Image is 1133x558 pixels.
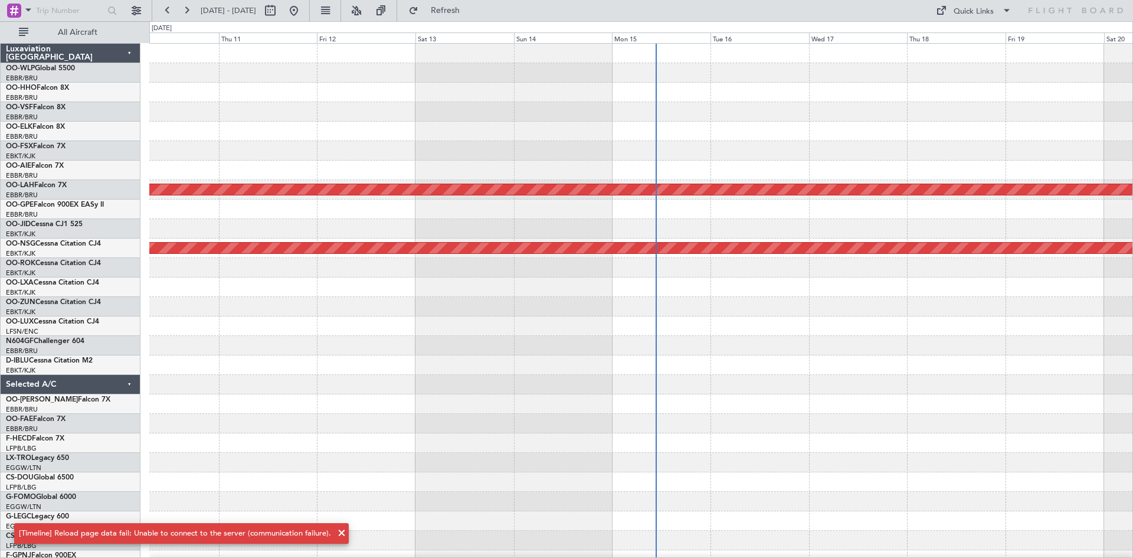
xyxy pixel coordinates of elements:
a: EGGW/LTN [6,464,41,472]
span: OO-ELK [6,123,32,130]
a: D-IBLUCessna Citation M2 [6,357,93,364]
div: Quick Links [954,6,994,18]
a: OO-FSXFalcon 7X [6,143,66,150]
a: EBBR/BRU [6,171,38,180]
span: OO-NSG [6,240,35,247]
div: Sat 13 [415,32,514,43]
span: OO-JID [6,221,31,228]
div: Thu 11 [219,32,317,43]
span: OO-FSX [6,143,33,150]
a: OO-NSGCessna Citation CJ4 [6,240,101,247]
button: All Aircraft [13,23,128,42]
a: EBKT/KJK [6,288,35,297]
span: OO-ZUN [6,299,35,306]
a: OO-ROKCessna Citation CJ4 [6,260,101,267]
a: EBBR/BRU [6,93,38,102]
div: [Timeline] Reload page data fail: Unable to connect to the server (communication failure). [19,528,331,540]
div: Wed 10 [120,32,219,43]
span: LX-TRO [6,455,31,462]
a: OO-GPEFalcon 900EX EASy II [6,201,104,208]
a: EGGW/LTN [6,502,41,511]
span: Refresh [421,6,470,15]
span: OO-ROK [6,260,35,267]
a: EBBR/BRU [6,210,38,219]
div: Tue 16 [710,32,809,43]
div: Sun 14 [514,32,613,43]
span: D-IBLU [6,357,29,364]
a: EBKT/KJK [6,230,35,239]
span: N604GF [6,338,34,345]
span: OO-LXA [6,279,34,286]
a: OO-VSFFalcon 8X [6,104,66,111]
a: OO-LUXCessna Citation CJ4 [6,318,99,325]
span: OO-FAE [6,416,33,423]
span: All Aircraft [31,28,125,37]
div: Wed 17 [809,32,908,43]
a: OO-WLPGlobal 5500 [6,65,75,72]
span: OO-HHO [6,84,37,92]
span: OO-GPE [6,201,34,208]
span: OO-WLP [6,65,35,72]
a: F-HECDFalcon 7X [6,435,64,442]
a: OO-FAEFalcon 7X [6,416,66,423]
a: N604GFChallenger 604 [6,338,84,345]
span: F-HECD [6,435,32,442]
a: CS-DOUGlobal 6500 [6,474,74,481]
a: OO-LXACessna Citation CJ4 [6,279,99,286]
a: LX-TROLegacy 650 [6,455,69,462]
input: Trip Number [36,2,104,19]
span: [DATE] - [DATE] [201,5,256,16]
a: EBKT/KJK [6,308,35,316]
button: Quick Links [930,1,1017,20]
a: EBBR/BRU [6,425,38,433]
a: EBKT/KJK [6,269,35,278]
a: OO-ZUNCessna Citation CJ4 [6,299,101,306]
a: EBKT/KJK [6,366,35,375]
span: OO-LUX [6,318,34,325]
a: EBBR/BRU [6,191,38,200]
span: OO-LAH [6,182,34,189]
a: EBBR/BRU [6,113,38,122]
a: OO-AIEFalcon 7X [6,162,64,169]
a: OO-[PERSON_NAME]Falcon 7X [6,396,110,403]
span: G-FOMO [6,494,36,501]
div: Fri 12 [317,32,415,43]
span: OO-VSF [6,104,33,111]
a: LFPB/LBG [6,444,37,453]
a: OO-JIDCessna CJ1 525 [6,221,83,228]
div: Fri 19 [1006,32,1104,43]
button: Refresh [403,1,474,20]
a: G-FOMOGlobal 6000 [6,494,76,501]
a: OO-HHOFalcon 8X [6,84,69,92]
a: LFPB/LBG [6,483,37,492]
span: CS-DOU [6,474,34,481]
a: EBKT/KJK [6,152,35,161]
a: OO-LAHFalcon 7X [6,182,67,189]
a: EBBR/BRU [6,132,38,141]
span: OO-[PERSON_NAME] [6,396,78,403]
a: EBBR/BRU [6,74,38,83]
a: EBBR/BRU [6,405,38,414]
div: Thu 18 [907,32,1006,43]
a: EBKT/KJK [6,249,35,258]
a: OO-ELKFalcon 8X [6,123,65,130]
div: [DATE] [152,24,172,34]
span: OO-AIE [6,162,31,169]
a: EBBR/BRU [6,347,38,355]
div: Mon 15 [612,32,710,43]
a: LFSN/ENC [6,327,38,336]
